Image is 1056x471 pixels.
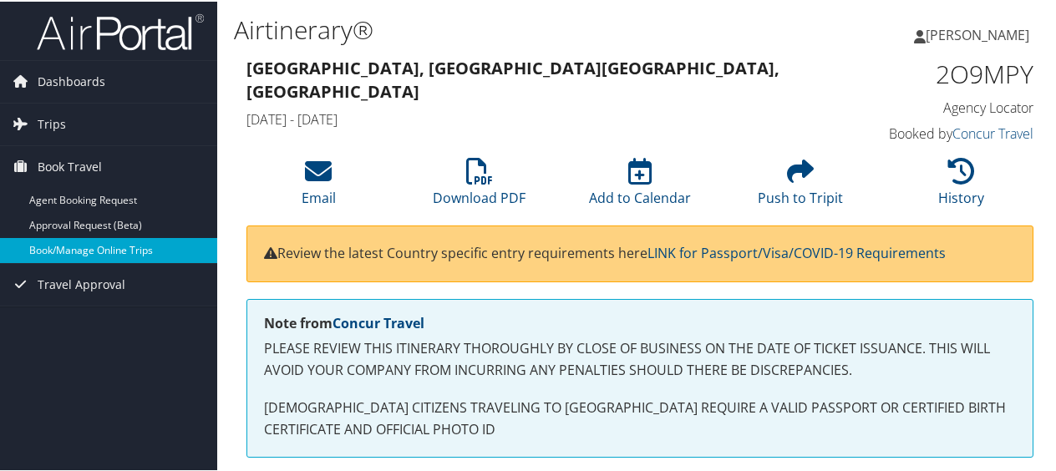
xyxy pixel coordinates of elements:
[914,8,1046,58] a: [PERSON_NAME]
[926,24,1029,43] span: [PERSON_NAME]
[302,165,336,205] a: Email
[647,242,946,261] a: LINK for Passport/Visa/COVID-19 Requirements
[333,312,424,331] a: Concur Travel
[37,11,204,50] img: airportal-logo.png
[855,55,1033,90] h1: 2O9MPY
[433,165,525,205] a: Download PDF
[264,312,424,331] strong: Note from
[855,123,1033,141] h4: Booked by
[264,337,1016,379] p: PLEASE REVIEW THIS ITINERARY THOROUGHLY BY CLOSE OF BUSINESS ON THE DATE OF TICKET ISSUANCE. THIS...
[938,165,984,205] a: History
[264,396,1016,438] p: [DEMOGRAPHIC_DATA] CITIZENS TRAVELING TO [GEOGRAPHIC_DATA] REQUIRE A VALID PASSPORT OR CERTIFIED ...
[589,165,691,205] a: Add to Calendar
[234,11,775,46] h1: Airtinerary®
[38,262,125,304] span: Travel Approval
[855,97,1033,115] h4: Agency Locator
[38,59,105,101] span: Dashboards
[246,109,830,127] h4: [DATE] - [DATE]
[264,241,1016,263] p: Review the latest Country specific entry requirements here
[758,165,843,205] a: Push to Tripit
[246,55,779,101] strong: [GEOGRAPHIC_DATA], [GEOGRAPHIC_DATA] [GEOGRAPHIC_DATA], [GEOGRAPHIC_DATA]
[38,144,102,186] span: Book Travel
[38,102,66,144] span: Trips
[952,123,1033,141] a: Concur Travel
